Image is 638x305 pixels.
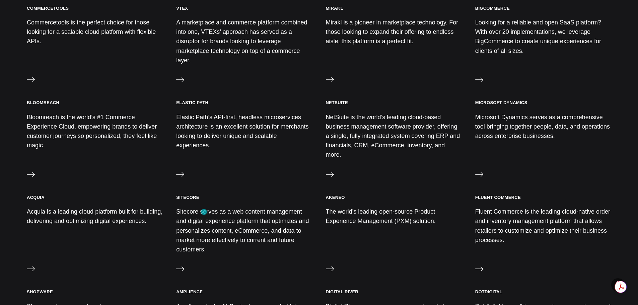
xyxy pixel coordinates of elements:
[475,207,611,245] p: Fluent Commerce is the leading cloud-native order and inventory management platform that allows r...
[176,5,188,11] h3: VTEX
[176,112,312,150] p: Elastic Path’s API-first, headless microservices architecture is an excellent solution for mercha...
[326,289,359,295] h3: Digital River
[176,195,199,200] h3: Sitecore
[326,195,345,200] h3: Akeneo
[326,100,348,105] h3: Netsuite
[27,100,59,105] h3: Bloomreach
[27,289,53,295] h3: Shopware
[475,18,611,56] p: Looking for a reliable and open SaaS platform? With over 20 implementations, we leverage BigComme...
[176,100,208,105] h3: Elastic Path
[27,207,163,226] p: Acquia is a leading cloud platform built for building, delivering and optimizing digital experien...
[27,5,69,11] h3: commercetools
[475,100,527,105] h3: Microsoft Dynamics
[326,5,343,11] h3: Mirakl
[475,5,510,11] h3: BigCommerce
[326,112,462,160] p: NetSuite is the world’s leading cloud-based business management software provider, offering a sin...
[611,278,625,292] button: Back to Top
[326,18,462,46] p: Mirakl is a pioneer in marketplace technology. For those looking to expand their offering to endl...
[27,18,163,46] p: Commercetools is the perfect choice for those looking for a scalable cloud platform with flexible...
[475,112,611,141] p: Microsoft Dynamics serves as a comprehensive tool bringing together people, data, and operations ...
[176,207,312,254] p: Sitecore serves as a web content management and digital experience platform that optimizes and pe...
[475,195,521,200] h3: Fluent Commerce
[27,112,163,150] p: Bloomreach is the world’s #1 Commerce Experience Cloud, empowering brands to deliver customer jou...
[176,289,203,295] h3: Amplience
[326,207,462,226] p: The world’s leading open-source Product Experience Management (PXM) solution.
[475,289,502,295] h3: Dotdigital
[176,18,312,65] p: A marketplace and commerce platform combined into one, VTEXs’ approach has served as a disruptor ...
[27,195,45,200] h3: Acquia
